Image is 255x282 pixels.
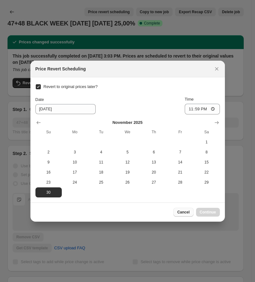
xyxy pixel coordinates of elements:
button: Thursday November 13 2025 [141,157,167,167]
span: 23 [38,180,59,185]
button: Thursday November 27 2025 [141,177,167,187]
span: 1 [196,140,217,145]
span: 9 [38,160,59,165]
span: We [117,130,138,135]
input: 10/10/2025 [35,104,96,114]
button: Friday November 7 2025 [167,147,194,157]
span: 12 [117,160,138,165]
h2: Price Revert Scheduling [35,66,86,72]
span: 30 [38,190,59,195]
button: Wednesday November 5 2025 [114,147,141,157]
span: 8 [196,150,217,155]
span: 18 [91,170,112,175]
button: Wednesday November 12 2025 [114,157,141,167]
input: 12:00 [185,104,220,114]
button: Saturday November 15 2025 [194,157,220,167]
span: 11 [91,160,112,165]
button: Thursday November 6 2025 [141,147,167,157]
span: Mo [64,130,86,135]
button: Monday November 10 2025 [62,157,88,167]
span: 28 [170,180,191,185]
span: 13 [143,160,165,165]
span: 2 [38,150,59,155]
span: 14 [170,160,191,165]
th: Friday [167,127,194,137]
button: Wednesday November 19 2025 [114,167,141,177]
span: 19 [117,170,138,175]
button: Monday November 24 2025 [62,177,88,187]
span: 27 [143,180,165,185]
span: 17 [64,170,86,175]
span: 10 [64,160,86,165]
span: Cancel [177,210,189,215]
span: 5 [117,150,138,155]
span: Revert to original prices later? [44,84,98,89]
button: Monday November 3 2025 [62,147,88,157]
button: Saturday November 29 2025 [194,177,220,187]
button: Thursday November 20 2025 [141,167,167,177]
span: 4 [91,150,112,155]
button: Saturday November 8 2025 [194,147,220,157]
button: Saturday November 22 2025 [194,167,220,177]
th: Sunday [35,127,62,137]
span: Time [185,97,194,102]
span: 6 [143,150,165,155]
button: Tuesday November 18 2025 [88,167,114,177]
button: Friday November 14 2025 [167,157,194,167]
button: Sunday November 2 2025 [35,147,62,157]
span: 7 [170,150,191,155]
button: Saturday November 1 2025 [194,137,220,147]
button: Tuesday November 11 2025 [88,157,114,167]
button: Show next month, December 2025 [212,118,221,127]
span: 15 [196,160,217,165]
button: Wednesday November 26 2025 [114,177,141,187]
span: Date [35,97,44,102]
button: Cancel [173,208,193,217]
th: Saturday [194,127,220,137]
button: Friday November 28 2025 [167,177,194,187]
span: 22 [196,170,217,175]
span: Fr [170,130,191,135]
button: Sunday November 30 2025 [35,187,62,197]
span: 16 [38,170,59,175]
button: Tuesday November 25 2025 [88,177,114,187]
span: 25 [91,180,112,185]
th: Thursday [141,127,167,137]
span: Th [143,130,165,135]
button: Close [212,64,221,73]
span: 20 [143,170,165,175]
th: Tuesday [88,127,114,137]
span: Su [38,130,59,135]
button: Friday November 21 2025 [167,167,194,177]
span: 3 [64,150,86,155]
th: Wednesday [114,127,141,137]
span: 21 [170,170,191,175]
span: 29 [196,180,217,185]
button: Sunday November 16 2025 [35,167,62,177]
button: Sunday November 23 2025 [35,177,62,187]
span: Tu [91,130,112,135]
span: Sa [196,130,217,135]
span: 24 [64,180,86,185]
button: Sunday November 9 2025 [35,157,62,167]
button: Tuesday November 4 2025 [88,147,114,157]
button: Show previous month, October 2025 [34,118,43,127]
th: Monday [62,127,88,137]
button: Monday November 17 2025 [62,167,88,177]
span: 26 [117,180,138,185]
